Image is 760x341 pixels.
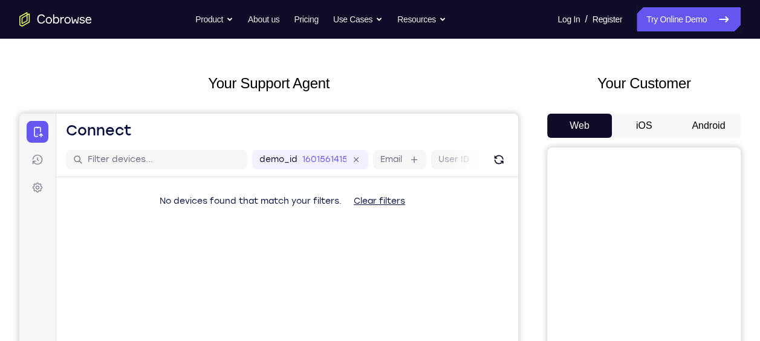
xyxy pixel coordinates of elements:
h2: Your Customer [547,73,741,94]
span: / [585,12,587,27]
a: Pricing [294,7,318,31]
a: About us [248,7,279,31]
a: Register [593,7,622,31]
h2: Your Support Agent [19,73,518,94]
button: Resources [397,7,446,31]
a: Log In [557,7,580,31]
button: Android [676,114,741,138]
button: Product [195,7,233,31]
button: Use Cases [333,7,383,31]
a: Go to the home page [19,12,92,27]
a: Try Online Demo [637,7,741,31]
button: iOS [612,114,677,138]
button: Web [547,114,612,138]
